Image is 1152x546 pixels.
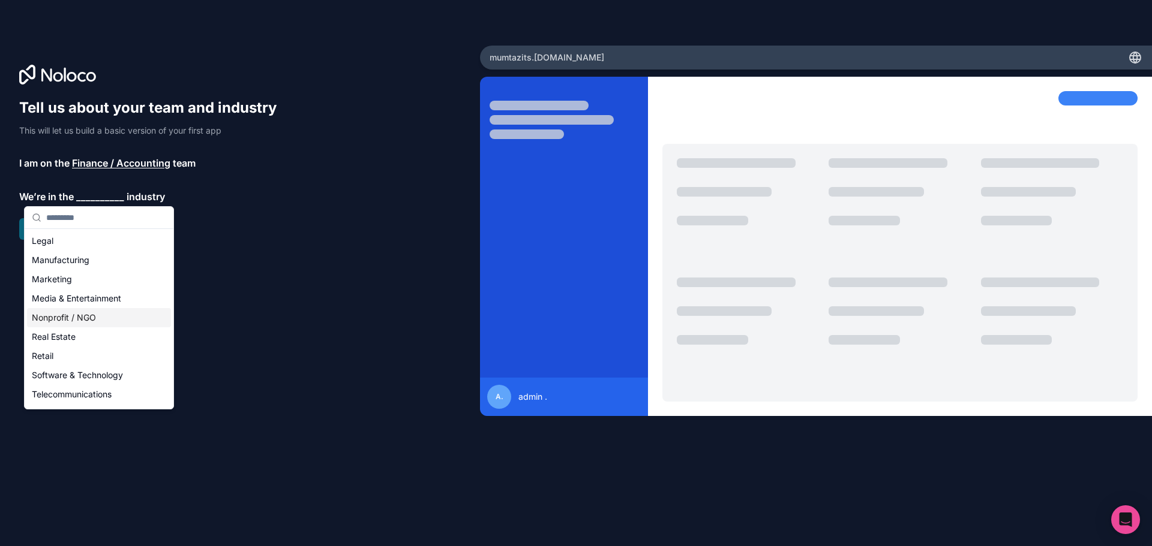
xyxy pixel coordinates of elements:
[27,231,171,251] div: Legal
[1111,505,1140,534] div: Open Intercom Messenger
[127,189,165,204] span: industry
[27,251,171,270] div: Manufacturing
[496,392,503,402] span: a.
[19,98,288,117] h1: Tell us about your team and industry
[27,404,171,423] div: Travel & Hospitality
[72,156,170,170] span: Finance / Accounting
[27,346,171,366] div: Retail
[76,189,124,204] span: __________
[27,308,171,327] div: Nonprofit / NGO
[27,385,171,404] div: Telecommunications
[490,52,604,64] span: mumtazits .[DOMAIN_NAME]
[19,125,288,137] p: This will let us build a basic version of your first app
[518,391,547,403] span: admin .
[27,366,171,385] div: Software & Technology
[27,289,171,308] div: Media & Entertainment
[19,156,70,170] span: I am on the
[27,270,171,289] div: Marketing
[173,156,196,170] span: team
[27,327,171,346] div: Real Estate
[25,229,173,409] div: Suggestions
[19,189,74,204] span: We’re in the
